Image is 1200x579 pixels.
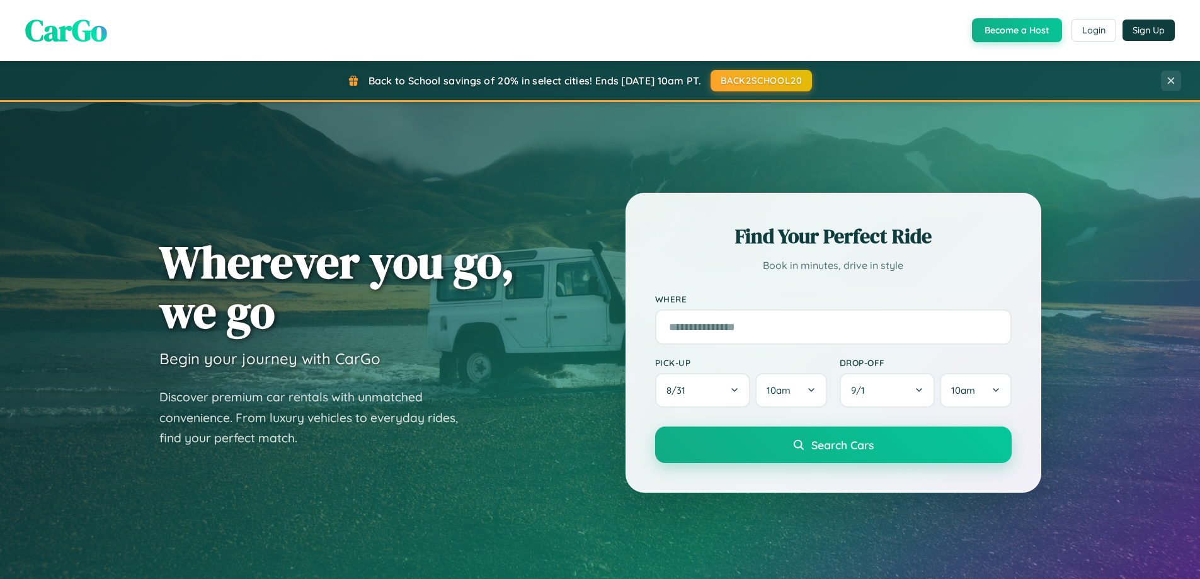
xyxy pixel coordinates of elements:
span: Back to School savings of 20% in select cities! Ends [DATE] 10am PT. [369,74,701,87]
label: Pick-up [655,357,827,368]
h2: Find Your Perfect Ride [655,222,1012,250]
span: 9 / 1 [851,384,871,396]
button: Become a Host [972,18,1062,42]
button: 8/31 [655,373,751,408]
span: 8 / 31 [666,384,692,396]
span: 10am [951,384,975,396]
label: Drop-off [840,357,1012,368]
button: 9/1 [840,373,935,408]
p: Book in minutes, drive in style [655,256,1012,275]
h3: Begin your journey with CarGo [159,349,380,368]
span: CarGo [25,9,107,51]
h1: Wherever you go, we go [159,237,515,336]
button: Search Cars [655,427,1012,463]
p: Discover premium car rentals with unmatched convenience. From luxury vehicles to everyday rides, ... [159,387,474,449]
label: Where [655,294,1012,304]
button: BACK2SCHOOL20 [711,70,812,91]
button: 10am [755,373,826,408]
button: 10am [940,373,1011,408]
span: 10am [767,384,791,396]
span: Search Cars [811,438,874,452]
button: Login [1071,19,1116,42]
button: Sign Up [1123,20,1175,41]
